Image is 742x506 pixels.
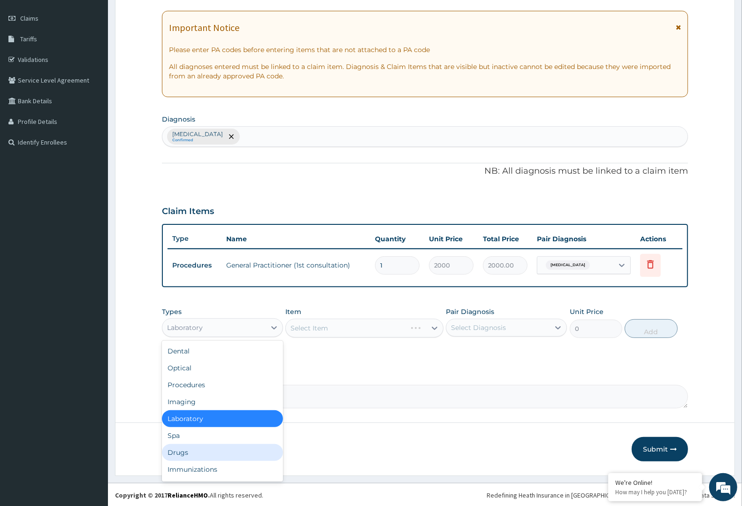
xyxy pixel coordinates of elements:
[632,437,688,461] button: Submit
[167,323,203,332] div: Laboratory
[162,478,283,495] div: Others
[17,47,38,70] img: d_794563401_company_1708531726252_794563401
[172,130,223,138] p: [MEDICAL_DATA]
[162,115,195,124] label: Diagnosis
[162,427,283,444] div: Spa
[222,230,370,248] th: Name
[49,53,158,65] div: Chat with us now
[162,376,283,393] div: Procedures
[162,393,283,410] div: Imaging
[169,45,681,54] p: Please enter PA codes before entering items that are not attached to a PA code
[168,257,222,274] td: Procedures
[446,307,494,316] label: Pair Diagnosis
[162,410,283,427] div: Laboratory
[615,488,695,496] p: How may I help you today?
[162,165,688,177] p: NB: All diagnosis must be linked to a claim item
[222,256,370,275] td: General Practitioner (1st consultation)
[635,230,682,248] th: Actions
[570,307,604,316] label: Unit Price
[168,491,208,499] a: RelianceHMO
[20,35,37,43] span: Tariffs
[115,491,210,499] strong: Copyright © 2017 .
[162,207,214,217] h3: Claim Items
[162,461,283,478] div: Immunizations
[285,307,301,316] label: Item
[487,491,735,500] div: Redefining Heath Insurance in [GEOGRAPHIC_DATA] using Telemedicine and Data Science!
[615,478,695,487] div: We're Online!
[162,343,283,360] div: Dental
[546,261,590,270] span: [MEDICAL_DATA]
[162,308,182,316] label: Types
[370,230,424,248] th: Quantity
[625,319,677,338] button: Add
[20,14,38,23] span: Claims
[5,256,179,289] textarea: Type your message and hit 'Enter'
[162,360,283,376] div: Optical
[154,5,176,27] div: Minimize live chat window
[169,62,681,81] p: All diagnoses entered must be linked to a claim item. Diagnosis & Claim Items that are visible bu...
[168,230,222,247] th: Type
[424,230,478,248] th: Unit Price
[451,323,506,332] div: Select Diagnosis
[478,230,532,248] th: Total Price
[227,132,236,141] span: remove selection option
[54,118,130,213] span: We're online!
[532,230,635,248] th: Pair Diagnosis
[162,444,283,461] div: Drugs
[162,372,688,380] label: Comment
[172,138,223,143] small: Confirmed
[169,23,239,33] h1: Important Notice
